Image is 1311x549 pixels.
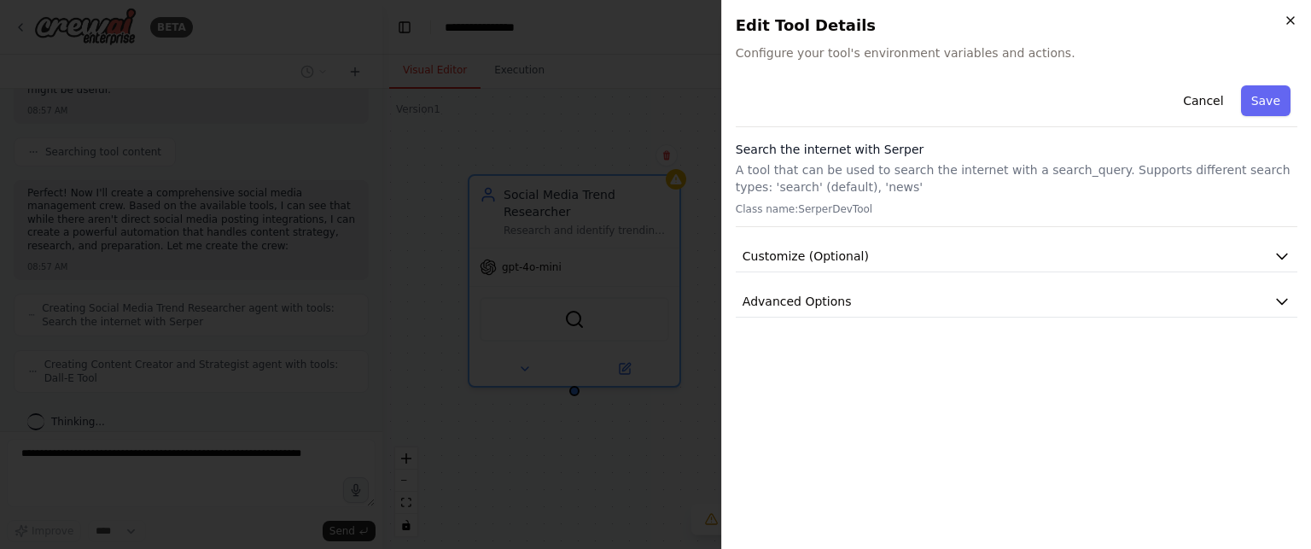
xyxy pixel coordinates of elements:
button: Advanced Options [736,286,1297,318]
button: Save [1241,85,1291,116]
h3: Search the internet with Serper [736,141,1297,158]
button: Customize (Optional) [736,241,1297,272]
p: Class name: SerperDevTool [736,202,1297,216]
button: Cancel [1173,85,1233,116]
span: Customize (Optional) [743,248,869,265]
span: Configure your tool's environment variables and actions. [736,44,1297,61]
p: A tool that can be used to search the internet with a search_query. Supports different search typ... [736,161,1297,196]
span: Advanced Options [743,293,852,310]
h2: Edit Tool Details [736,14,1297,38]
